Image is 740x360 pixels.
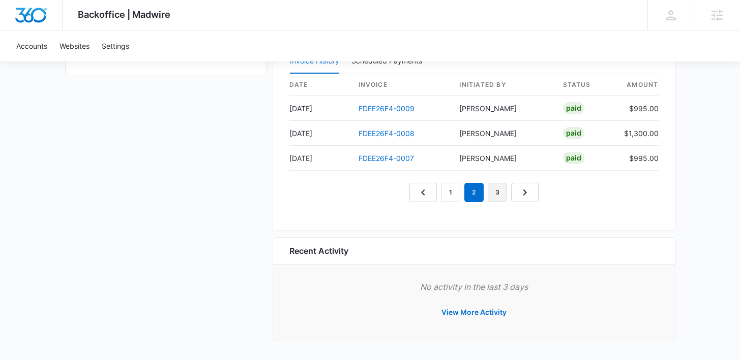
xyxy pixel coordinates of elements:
td: [DATE] [289,121,350,146]
img: logo_orange.svg [16,16,24,24]
a: Next Page [511,183,539,202]
img: tab_keywords_by_traffic_grey.svg [101,59,109,67]
a: Page 1 [441,183,460,202]
img: website_grey.svg [16,26,24,35]
td: $995.00 [616,96,659,121]
td: $995.00 [616,146,659,171]
a: FDEE26F4-0007 [359,154,414,162]
div: Domain Overview [39,60,91,67]
th: amount [616,74,659,96]
th: status [555,74,616,96]
em: 2 [464,183,484,202]
td: [PERSON_NAME] [451,96,554,121]
a: Accounts [10,30,53,61]
div: Domain: [DOMAIN_NAME] [26,26,112,35]
div: Paid [563,102,584,114]
td: $1,300.00 [616,121,659,146]
div: Paid [563,152,584,164]
a: Page 3 [488,183,507,202]
td: [PERSON_NAME] [451,121,554,146]
div: v 4.0.25 [28,16,50,24]
th: Initiated By [451,74,554,96]
img: tab_domain_overview_orange.svg [27,59,36,67]
th: invoice [350,74,452,96]
span: Backoffice | Madwire [78,9,170,20]
h6: Recent Activity [289,245,348,257]
th: date [289,74,350,96]
p: No activity in the last 3 days [289,281,659,293]
td: [DATE] [289,96,350,121]
button: View More Activity [431,300,517,324]
td: [DATE] [289,146,350,171]
a: Previous Page [409,183,437,202]
button: Invoice History [290,49,339,74]
a: FDEE26F4-0009 [359,104,415,113]
div: Paid [563,127,584,139]
div: Keywords by Traffic [112,60,171,67]
div: Scheduled Payments [351,57,426,64]
a: Websites [53,30,96,61]
nav: Pagination [409,183,539,202]
a: FDEE26F4-0008 [359,129,415,138]
td: [PERSON_NAME] [451,146,554,171]
a: Settings [96,30,135,61]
